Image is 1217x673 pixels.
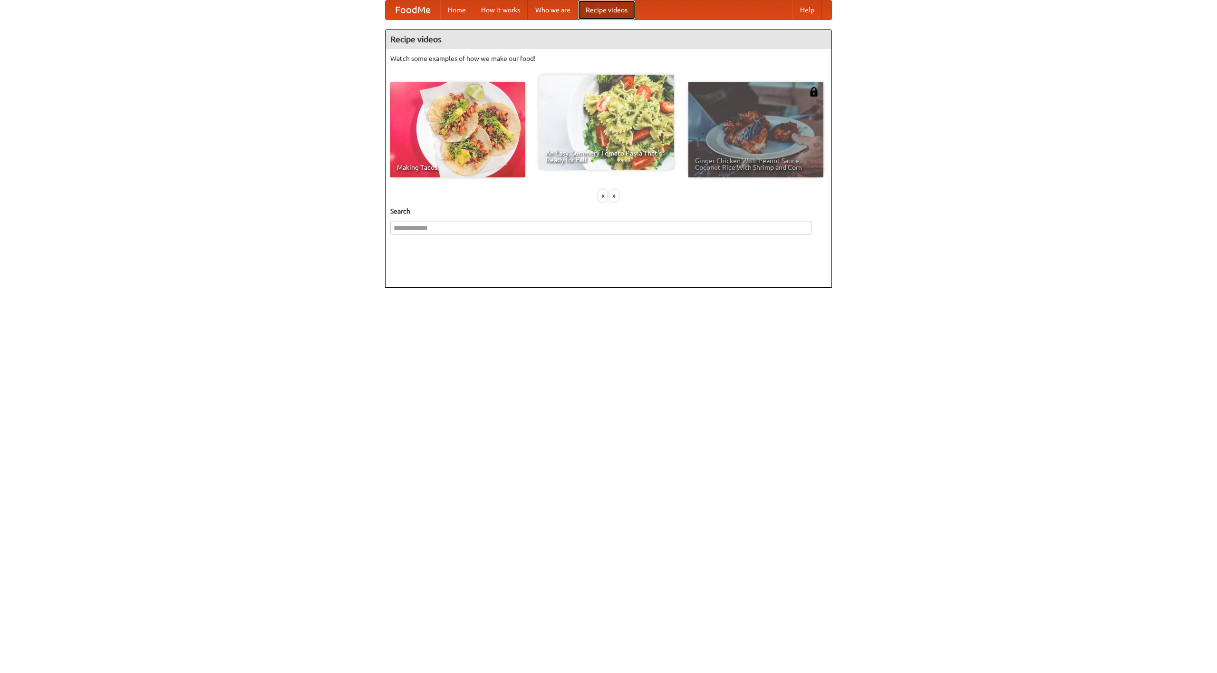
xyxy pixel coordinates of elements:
a: Home [440,0,473,20]
a: Recipe videos [578,0,635,20]
a: An Easy, Summery Tomato Pasta That's Ready for Fall [539,75,674,170]
h5: Search [390,206,827,216]
span: Making Tacos [397,164,519,171]
a: Who we are [528,0,578,20]
h4: Recipe videos [386,30,831,49]
span: An Easy, Summery Tomato Pasta That's Ready for Fall [546,150,667,163]
a: Making Tacos [390,82,525,177]
div: » [610,190,618,202]
a: How it works [473,0,528,20]
a: FoodMe [386,0,440,20]
a: Help [792,0,822,20]
img: 483408.png [809,87,819,97]
div: « [599,190,607,202]
p: Watch some examples of how we make our food! [390,54,827,63]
